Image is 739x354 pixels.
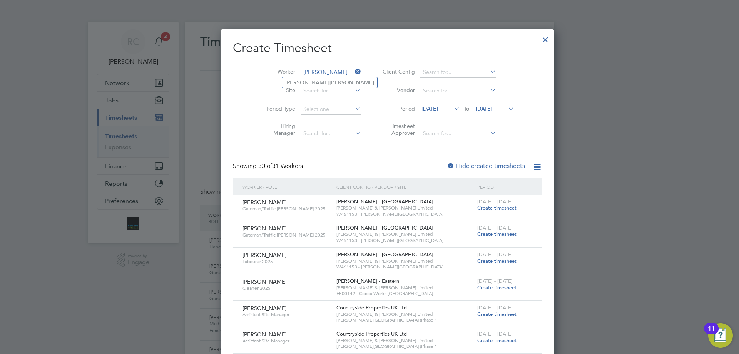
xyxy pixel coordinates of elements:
[336,331,407,337] span: Countryside Properties UK Ltd
[242,285,331,291] span: Cleaner 2025
[241,178,334,196] div: Worker / Role
[242,225,287,232] span: [PERSON_NAME]
[421,105,438,112] span: [DATE]
[242,252,287,258] span: [PERSON_NAME]
[477,231,517,237] span: Create timesheet
[336,290,473,297] span: E500142 - Cocoa Works [GEOGRAPHIC_DATA]
[242,305,287,312] span: [PERSON_NAME]
[477,304,513,311] span: [DATE] - [DATE]
[420,67,496,78] input: Search for...
[301,128,361,139] input: Search for...
[336,211,473,217] span: W461153 - [PERSON_NAME][GEOGRAPHIC_DATA]
[477,205,517,211] span: Create timesheet
[380,87,415,94] label: Vendor
[477,311,517,317] span: Create timesheet
[708,329,715,339] div: 11
[336,278,399,284] span: [PERSON_NAME] - Eastern
[336,225,433,231] span: [PERSON_NAME] - [GEOGRAPHIC_DATA]
[475,178,534,196] div: Period
[242,258,331,265] span: Labourer 2025
[477,331,513,337] span: [DATE] - [DATE]
[261,122,295,136] label: Hiring Manager
[336,311,473,317] span: [PERSON_NAME] & [PERSON_NAME] Limited
[447,162,525,170] label: Hide created timesheets
[336,264,473,270] span: W461153 - [PERSON_NAME][GEOGRAPHIC_DATA]
[336,198,433,205] span: [PERSON_NAME] - [GEOGRAPHIC_DATA]
[242,278,287,285] span: [PERSON_NAME]
[301,104,361,115] input: Select one
[708,323,733,348] button: Open Resource Center, 11 new notifications
[329,79,374,86] b: [PERSON_NAME]
[233,40,542,56] h2: Create Timesheet
[336,231,473,237] span: [PERSON_NAME] & [PERSON_NAME] Limited
[336,317,473,323] span: [PERSON_NAME][GEOGRAPHIC_DATA] (Phase 1
[477,198,513,205] span: [DATE] - [DATE]
[261,105,295,112] label: Period Type
[336,251,433,258] span: [PERSON_NAME] - [GEOGRAPHIC_DATA]
[336,237,473,243] span: W461153 - [PERSON_NAME][GEOGRAPHIC_DATA]
[461,104,471,114] span: To
[476,105,492,112] span: [DATE]
[420,128,496,139] input: Search for...
[477,284,517,291] span: Create timesheet
[282,77,377,88] li: [PERSON_NAME]
[380,105,415,112] label: Period
[336,258,473,264] span: [PERSON_NAME] & [PERSON_NAME] Limited
[242,206,331,212] span: Gateman/Traffic [PERSON_NAME] 2025
[258,162,303,170] span: 31 Workers
[334,178,475,196] div: Client Config / Vendor / Site
[336,205,473,211] span: [PERSON_NAME] & [PERSON_NAME] Limited
[336,304,407,311] span: Countryside Properties UK Ltd
[261,87,295,94] label: Site
[233,162,304,170] div: Showing
[261,68,295,75] label: Worker
[336,343,473,349] span: [PERSON_NAME][GEOGRAPHIC_DATA] (Phase 1
[301,67,361,78] input: Search for...
[380,122,415,136] label: Timesheet Approver
[242,338,331,344] span: Assistant Site Manager
[242,312,331,318] span: Assistant Site Manager
[336,337,473,344] span: [PERSON_NAME] & [PERSON_NAME] Limited
[336,285,473,291] span: [PERSON_NAME] & [PERSON_NAME] Limited
[258,162,272,170] span: 30 of
[477,278,513,284] span: [DATE] - [DATE]
[477,225,513,231] span: [DATE] - [DATE]
[242,199,287,206] span: [PERSON_NAME]
[477,337,517,344] span: Create timesheet
[301,86,361,96] input: Search for...
[242,331,287,338] span: [PERSON_NAME]
[380,68,415,75] label: Client Config
[242,232,331,238] span: Gateman/Traffic [PERSON_NAME] 2025
[420,86,496,96] input: Search for...
[477,251,513,258] span: [DATE] - [DATE]
[477,258,517,264] span: Create timesheet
